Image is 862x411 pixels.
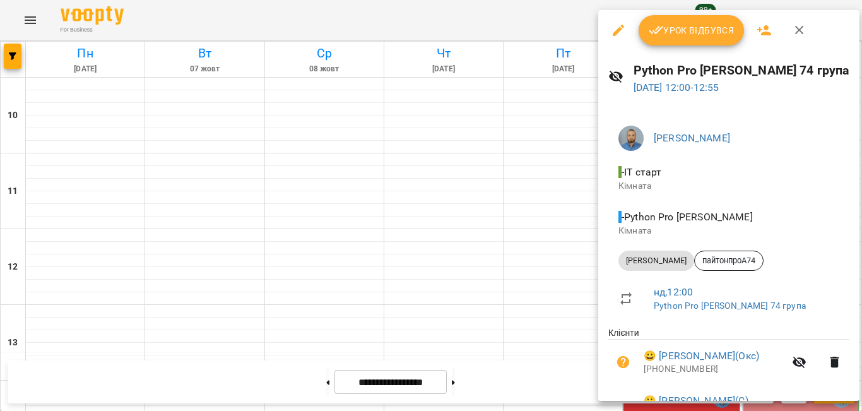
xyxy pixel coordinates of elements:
[618,166,664,178] span: - ІТ старт
[634,81,719,93] a: [DATE] 12:00-12:55
[649,23,735,38] span: Урок відбувся
[618,126,644,151] img: 2a5fecbf94ce3b4251e242cbcf70f9d8.jpg
[654,132,730,144] a: [PERSON_NAME]
[654,301,806,311] a: Python Pro [PERSON_NAME] 74 група
[694,251,764,271] div: пайтонпроА74
[695,255,763,266] span: пайтонпроА74
[618,255,694,266] span: [PERSON_NAME]
[654,286,693,298] a: нд , 12:00
[639,15,745,45] button: Урок відбувся
[618,225,839,237] p: Кімната
[618,180,839,193] p: Кімната
[634,61,850,80] h6: Python Pro [PERSON_NAME] 74 група
[644,348,759,364] a: 😀 [PERSON_NAME](Окс)
[644,363,784,376] p: [PHONE_NUMBER]
[608,347,639,378] button: Візит ще не сплачено. Додати оплату?
[644,393,748,408] a: 😀 [PERSON_NAME](С)
[618,211,755,223] span: - Python Pro [PERSON_NAME]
